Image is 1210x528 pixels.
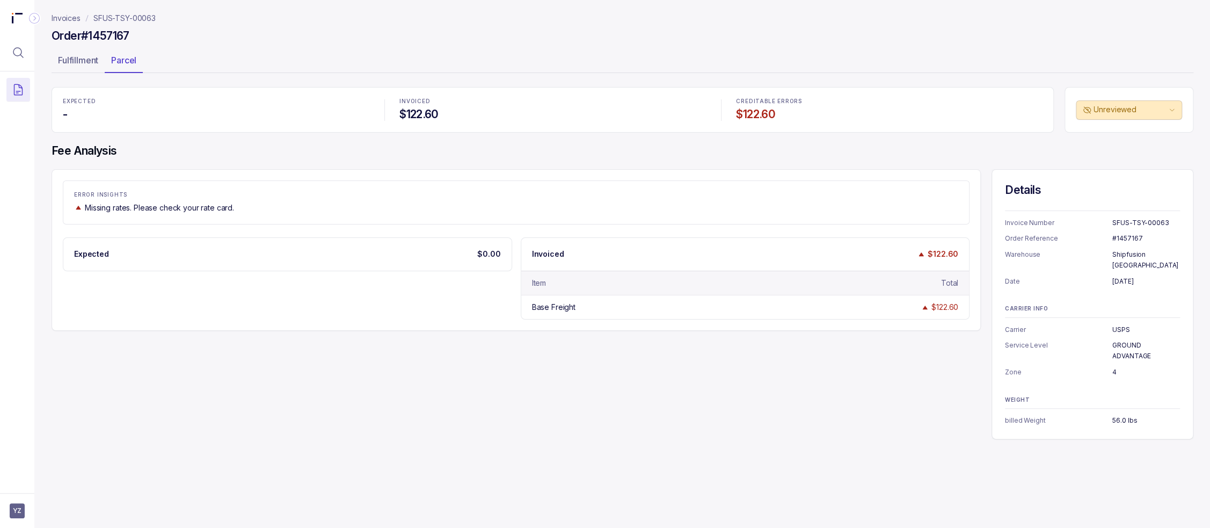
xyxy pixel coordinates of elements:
p: $0.00 [477,249,500,259]
p: CARRIER INFO [1005,306,1180,312]
nav: breadcrumb [52,13,156,24]
p: Unreviewed [1094,104,1167,115]
p: Date [1005,276,1112,287]
p: WEIGHT [1005,397,1180,403]
p: Warehouse [1005,249,1112,270]
p: [DATE] [1112,276,1180,287]
h4: Details [1005,183,1180,198]
p: Service Level [1005,340,1112,361]
ul: Tab Group [52,52,1193,73]
p: 4 [1112,367,1180,378]
a: SFUS-TSY-00063 [93,13,156,24]
div: Collapse Icon [28,12,41,25]
button: Unreviewed [1076,100,1182,120]
div: Total [941,278,958,288]
p: Parcel [111,54,136,67]
p: #1457167 [1112,233,1180,244]
div: Base Freight [532,302,575,313]
h4: - [63,107,369,122]
li: Tab Fulfillment [52,52,105,73]
p: EXPECTED [63,98,369,105]
p: Invoice Number [1005,218,1112,228]
p: Zone [1005,367,1112,378]
p: INVOICED [399,98,706,105]
p: Shipfusion [GEOGRAPHIC_DATA] [1112,249,1180,270]
button: User initials [10,503,25,518]
p: Order Reference [1005,233,1112,244]
p: Fulfillment [58,54,98,67]
button: Menu Icon Button MagnifyingGlassIcon [6,41,30,64]
p: 56.0 lbs [1112,415,1180,426]
p: Carrier [1005,324,1112,335]
img: trend image [921,303,929,312]
div: $122.60 [931,302,958,313]
a: Invoices [52,13,81,24]
ul: Information Summary [1005,324,1180,378]
h4: $122.60 [736,107,1043,122]
div: Item [532,278,546,288]
p: GROUND ADVANTAGE [1112,340,1180,361]
ul: Information Summary [1005,415,1180,426]
p: USPS [1112,324,1180,335]
h4: $122.60 [399,107,706,122]
button: Menu Icon Button DocumentTextIcon [6,78,30,102]
p: Invoiced [532,249,564,259]
p: SFUS-TSY-00063 [1112,218,1180,228]
p: ERROR INSIGHTS [74,192,958,198]
li: Tab Parcel [105,52,143,73]
img: trend image [74,204,83,212]
h4: Order #1457167 [52,28,129,44]
img: trend image [917,250,925,258]
p: billed Weight [1005,415,1112,426]
h4: Fee Analysis [52,143,1193,158]
p: Expected [74,249,109,259]
p: CREDITABLE ERRORS [736,98,1043,105]
p: $122.60 [928,249,958,259]
ul: Information Summary [1005,218,1180,286]
p: Missing rates. Please check your rate card. [85,202,234,213]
